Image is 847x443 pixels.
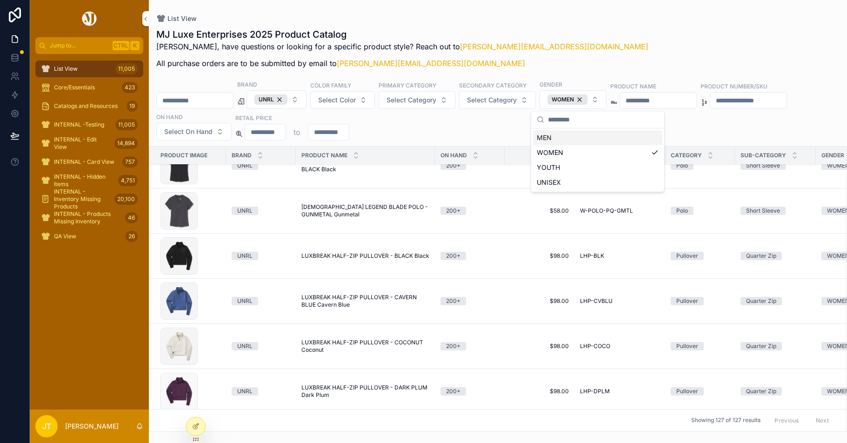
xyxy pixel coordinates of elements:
[114,138,138,149] div: 14,894
[440,252,499,260] a: 200+
[318,95,356,105] span: Select Color
[467,95,517,105] span: Select Category
[446,207,460,215] div: 200+
[65,422,119,431] p: [PERSON_NAME]
[821,152,844,159] span: Gender
[676,161,688,170] div: Polo
[671,342,729,350] a: Pullover
[254,94,287,105] div: UNRL
[54,233,76,240] span: QA View
[237,161,253,170] div: UNRL
[156,58,648,69] p: All purchase orders are to be submitted by email to
[30,54,149,257] div: scrollable content
[232,152,252,159] span: Brand
[237,252,253,260] div: UNRL
[533,130,662,145] div: MEN
[54,136,111,151] span: INTERNAL - Edit View
[440,161,499,170] a: 200+
[42,421,51,432] span: JT
[740,297,810,305] a: Quarter Zip
[540,90,607,109] button: Select Button
[676,207,688,215] div: Polo
[580,207,633,215] span: W-POLO-PQ-GMTL
[446,297,460,305] div: 200+
[54,158,114,166] span: INTERNAL - Card View
[460,42,648,51] a: [PERSON_NAME][EMAIL_ADDRESS][DOMAIN_NAME]
[440,297,499,305] a: 200+
[746,252,776,260] div: Quarter Zip
[35,154,143,170] a: INTERNAL - Card View757
[746,207,780,215] div: Short Sleeve
[746,297,776,305] div: Quarter Zip
[232,207,290,215] a: UNRL
[237,297,253,305] div: UNRL
[293,127,300,138] p: to
[740,387,810,396] a: Quarter Zip
[237,387,253,396] div: UNRL
[700,82,767,90] label: Product Number/SKU
[156,123,232,141] button: Select Button
[156,14,197,23] a: List View
[446,252,460,260] div: 200+
[379,81,436,89] label: Primary Category
[127,101,138,112] div: 19
[533,175,662,190] div: UNISEX
[580,342,660,350] a: LHP-COCO
[533,160,662,175] div: YOUTH
[676,387,698,396] div: Pullover
[379,91,455,109] button: Select Button
[301,384,429,399] a: LUXBREAK HALF-ZIP PULLOVER - DARK PLUM Dark Plum
[531,128,664,192] div: Suggestions
[671,152,702,159] span: Category
[547,94,587,105] div: WOMEN
[540,80,562,88] label: Gender
[160,152,207,159] span: Product Image
[301,294,429,309] span: LUXBREAK HALF-ZIP PULLOVER - CAVERN BLUE Cavern Blue
[510,252,569,260] span: $98.00
[118,175,138,186] div: 4,751
[740,252,810,260] a: Quarter Zip
[671,387,729,396] a: Pullover
[156,41,648,52] p: [PERSON_NAME], have questions or looking for a specific product style? Reach out to
[547,94,587,105] button: Unselect WOMEN
[740,207,810,215] a: Short Sleeve
[459,91,536,109] button: Select Button
[510,388,569,395] a: $98.00
[301,158,429,173] a: [DEMOGRAPHIC_DATA] LEGEND BLADE POLO - BLACK Black
[746,161,780,170] div: Short Sleeve
[232,387,290,396] a: UNRL
[126,231,138,242] div: 26
[610,82,656,90] label: Product Name
[131,42,139,49] span: K
[301,252,429,260] span: LUXBREAK HALF-ZIP PULLOVER - BLACK Black
[35,116,143,133] a: INTERNAL -Testing11,005
[114,194,138,205] div: 20,100
[740,152,786,159] span: Sub-Category
[115,119,138,130] div: 11,005
[232,252,290,260] a: UNRL
[533,145,662,160] div: WOMEN
[746,387,776,396] div: Quarter Zip
[740,342,810,350] a: Quarter Zip
[510,297,569,305] a: $98.00
[337,59,525,68] a: [PERSON_NAME][EMAIL_ADDRESS][DOMAIN_NAME]
[115,63,138,74] div: 11,005
[54,188,111,210] span: INTERNAL - Inventory Missing Products
[156,113,183,121] label: On Hand
[580,207,660,215] a: W-POLO-PQ-GMTL
[35,209,143,226] a: INTERNAL - Products Missing Inventory46
[510,207,569,215] span: $58.00
[125,212,138,223] div: 46
[80,11,98,26] img: App logo
[247,90,307,109] button: Select Button
[580,252,660,260] a: LHP-BLK
[54,65,78,73] span: List View
[440,207,499,215] a: 200+
[35,191,143,208] a: INTERNAL - Inventory Missing Products20,100
[35,79,143,96] a: Core/Essentials423
[580,388,660,395] a: LHP-DPLM
[446,387,460,396] div: 200+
